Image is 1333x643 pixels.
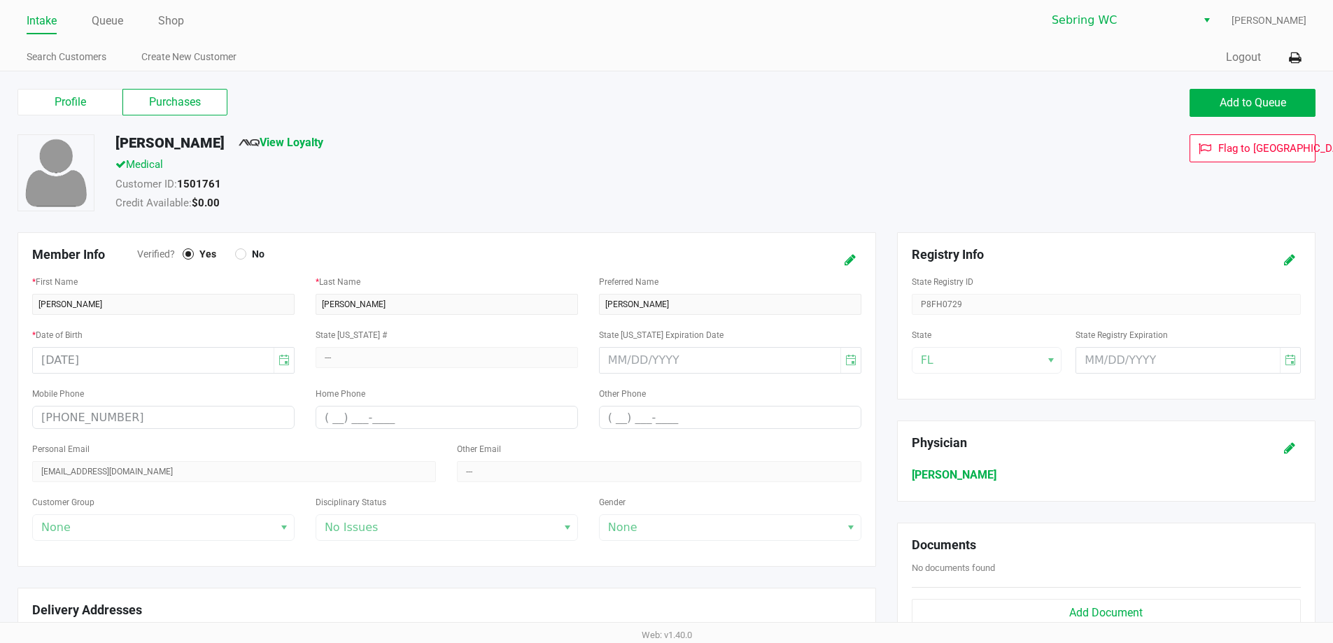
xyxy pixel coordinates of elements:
button: Select [1197,8,1217,33]
h5: Physician [912,435,1233,451]
label: Other Email [457,443,501,455]
label: Disciplinary Status [316,496,386,509]
span: Web: v1.40.0 [642,630,692,640]
h5: Documents [912,537,1301,553]
div: Credit Available: [105,195,919,215]
h5: Member Info [32,247,137,262]
label: Other Phone [599,388,646,400]
span: Add Document [1069,606,1143,619]
button: Add to Queue [1190,89,1316,117]
span: Verified? [137,247,183,262]
button: Logout [1226,49,1261,66]
h5: [PERSON_NAME] [115,134,225,151]
div: Medical [105,157,919,176]
h5: Delivery Addresses [32,602,861,618]
label: Last Name [316,276,360,288]
strong: $0.00 [192,197,220,209]
h6: [PERSON_NAME] [912,468,1301,481]
label: Profile [17,89,122,115]
span: No [246,248,265,260]
label: State [US_STATE] # [316,329,387,341]
span: No documents found [912,563,995,573]
label: State Registry ID [912,276,973,288]
div: Customer ID: [105,176,919,196]
label: Mobile Phone [32,388,84,400]
a: Intake [27,11,57,31]
label: Preferred Name [599,276,658,288]
label: State Registry Expiration [1075,329,1168,341]
a: Create New Customer [141,48,237,66]
a: Search Customers [27,48,106,66]
button: Flag to [GEOGRAPHIC_DATA] [1190,134,1316,162]
a: View Loyalty [239,136,323,149]
label: State [US_STATE] Expiration Date [599,329,724,341]
strong: 1501761 [177,178,221,190]
span: Add to Queue [1220,96,1286,109]
span: Yes [194,248,216,260]
label: State [912,329,931,341]
label: Customer Group [32,496,94,509]
label: First Name [32,276,78,288]
label: Home Phone [316,388,365,400]
label: Personal Email [32,443,90,455]
label: Gender [599,496,626,509]
a: Queue [92,11,123,31]
span: [PERSON_NAME] [1232,13,1306,28]
label: Date of Birth [32,329,83,341]
button: Add Document [912,599,1301,627]
a: Shop [158,11,184,31]
label: Purchases [122,89,227,115]
h5: Registry Info [912,247,1233,262]
span: Sebring WC [1052,12,1188,29]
